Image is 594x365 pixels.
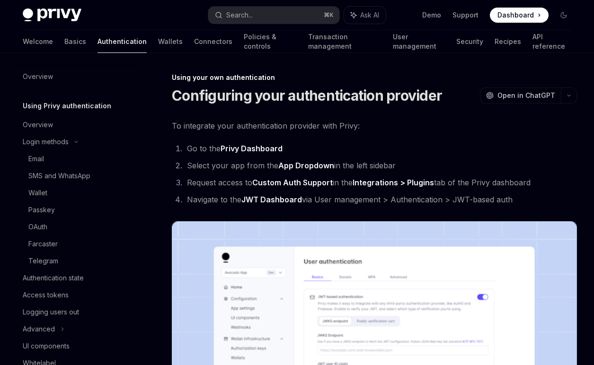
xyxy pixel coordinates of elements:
[456,30,483,53] a: Security
[393,30,445,53] a: User management
[208,7,340,24] button: Search...⌘K
[23,119,53,130] div: Overview
[422,10,441,20] a: Demo
[252,178,333,187] strong: Custom Auth Support
[28,204,55,216] div: Passkey
[15,269,136,287] a: Authentication state
[98,30,147,53] a: Authentication
[324,11,334,19] span: ⌘ K
[28,255,58,267] div: Telegram
[23,9,81,22] img: dark logo
[452,10,479,20] a: Support
[23,306,79,318] div: Logging users out
[184,176,577,189] li: Request access to in the tab of the Privy dashboard
[241,195,302,205] a: JWT Dashboard
[15,167,136,184] a: SMS and WhatsApp
[360,10,379,20] span: Ask AI
[353,178,434,188] a: Integrations > Plugins
[23,289,69,301] div: Access tokens
[308,30,381,53] a: Transaction management
[28,153,44,165] div: Email
[172,87,442,104] h1: Configuring your authentication provider
[23,136,69,148] div: Login methods
[23,100,111,112] h5: Using Privy authentication
[15,150,136,167] a: Email
[23,323,55,335] div: Advanced
[184,142,577,155] li: Go to the
[15,68,136,85] a: Overview
[221,144,283,153] strong: Privy Dashboard
[344,7,386,24] button: Ask AI
[64,30,86,53] a: Basics
[23,71,53,82] div: Overview
[23,340,70,352] div: UI components
[158,30,183,53] a: Wallets
[15,116,136,133] a: Overview
[495,30,521,53] a: Recipes
[28,221,47,233] div: OAuth
[15,287,136,304] a: Access tokens
[15,218,136,235] a: OAuth
[172,119,577,132] span: To integrate your authentication provider with Privy:
[15,184,136,201] a: Wallet
[244,30,297,53] a: Policies & controls
[15,235,136,252] a: Farcaster
[532,30,571,53] a: API reference
[15,304,136,321] a: Logging users out
[184,159,577,172] li: Select your app from the in the left sidebar
[23,272,84,284] div: Authentication state
[28,187,47,199] div: Wallet
[278,161,334,170] strong: App Dropdown
[172,73,577,82] div: Using your own authentication
[15,252,136,269] a: Telegram
[497,91,555,100] span: Open in ChatGPT
[497,10,534,20] span: Dashboard
[28,170,90,182] div: SMS and WhatsApp
[15,338,136,355] a: UI components
[23,30,53,53] a: Welcome
[184,193,577,206] li: Navigate to the via User management > Authentication > JWT-based auth
[194,30,232,53] a: Connectors
[226,9,253,21] div: Search...
[480,87,561,104] button: Open in ChatGPT
[556,8,571,23] button: Toggle dark mode
[15,201,136,218] a: Passkey
[490,8,549,23] a: Dashboard
[221,144,283,154] a: Privy Dashboard
[28,238,58,250] div: Farcaster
